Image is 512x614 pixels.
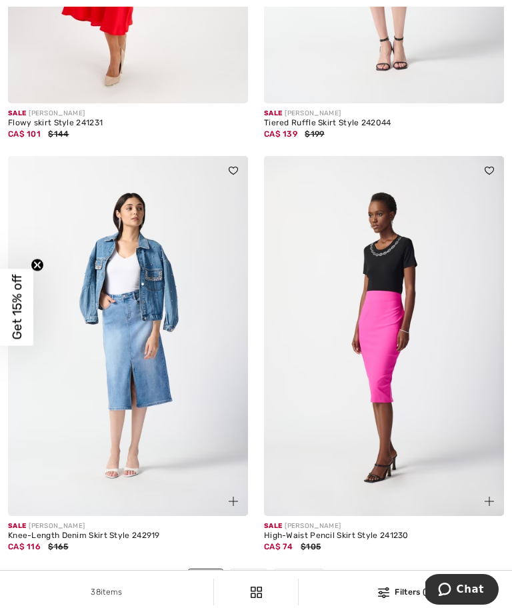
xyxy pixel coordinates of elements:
[264,521,504,531] div: [PERSON_NAME]
[9,275,25,340] span: Get 15% off
[305,129,324,139] span: $199
[264,542,293,551] span: CA$ 74
[31,258,44,271] button: Close teaser
[229,497,238,506] img: plus_v2.svg
[8,521,248,531] div: [PERSON_NAME]
[229,167,238,175] img: heart_black_full.svg
[264,119,504,128] div: Tiered Ruffle Skirt Style 242044
[485,167,494,175] img: heart_black_full.svg
[8,109,26,117] span: Sale
[264,156,504,516] img: High-Waist Pencil Skirt Style 241230. Ultra pink
[307,586,504,598] div: Filters (1)
[264,109,504,119] div: [PERSON_NAME]
[229,84,238,93] img: plus_v2.svg
[8,522,26,530] span: Sale
[264,109,282,117] span: Sale
[485,84,494,93] img: plus_v2.svg
[230,569,267,587] a: 2
[8,119,248,128] div: Flowy skirt Style 241231
[8,531,248,541] div: Knee-Length Denim Skirt Style 242919
[91,587,101,597] span: 38
[188,569,223,587] a: 1
[264,522,282,530] span: Sale
[8,129,41,139] span: CA$ 101
[425,574,499,607] iframe: Opens a widget where you can chat to one of our agents
[378,587,389,598] img: Filters
[8,542,41,551] span: CA$ 116
[485,497,494,506] img: plus_v2.svg
[301,542,321,551] span: $105
[48,542,68,551] span: $165
[8,109,248,119] div: [PERSON_NAME]
[274,569,324,587] a: Next
[251,587,262,598] img: Filters
[264,129,297,139] span: CA$ 139
[48,129,69,139] span: $144
[264,531,504,541] div: High-Waist Pencil Skirt Style 241230
[8,156,248,516] img: Knee-Length Denim Skirt Style 242919. Light Blue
